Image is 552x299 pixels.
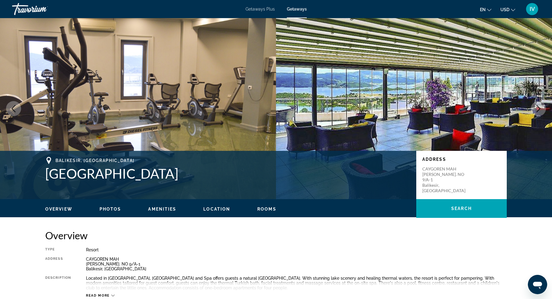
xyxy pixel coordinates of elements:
[86,293,115,298] button: Read more
[148,206,176,212] button: Amenities
[257,207,276,212] span: Rooms
[257,206,276,212] button: Rooms
[500,5,515,14] button: Change currency
[451,206,472,211] span: Search
[524,3,540,15] button: User Menu
[203,206,230,212] button: Location
[45,206,72,212] button: Overview
[287,7,307,11] a: Getaways
[416,199,507,218] button: Search
[100,206,121,212] button: Photos
[148,207,176,212] span: Amenities
[100,207,121,212] span: Photos
[203,207,230,212] span: Location
[6,101,21,116] button: Previous image
[45,247,71,252] div: Type
[528,275,547,294] iframe: Кнопка запуска окна обмена сообщениями
[56,158,135,163] span: Balikesir, [GEOGRAPHIC_DATA]
[480,5,491,14] button: Change language
[86,294,110,297] span: Read more
[45,166,410,181] h1: [GEOGRAPHIC_DATA]
[45,207,72,212] span: Overview
[45,276,71,290] div: Description
[422,157,501,162] p: Address
[45,257,71,271] div: Address
[86,257,507,271] div: CAYGOREN MAH [PERSON_NAME]. NO 9/A-1 Balikesir, [GEOGRAPHIC_DATA]
[246,7,275,11] a: Getaways Plus
[86,247,507,252] div: Resort
[86,276,507,290] div: Located in [GEOGRAPHIC_DATA], [GEOGRAPHIC_DATA] and Spa offers guests a natural [GEOGRAPHIC_DATA]...
[422,166,471,193] p: CAYGOREN MAH [PERSON_NAME]. NO 9/A-1 Balikesir, [GEOGRAPHIC_DATA]
[531,101,546,116] button: Next image
[480,7,486,12] span: en
[12,1,72,17] a: Travorium
[530,6,535,12] span: IV
[500,7,509,12] span: USD
[45,229,507,241] h2: Overview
